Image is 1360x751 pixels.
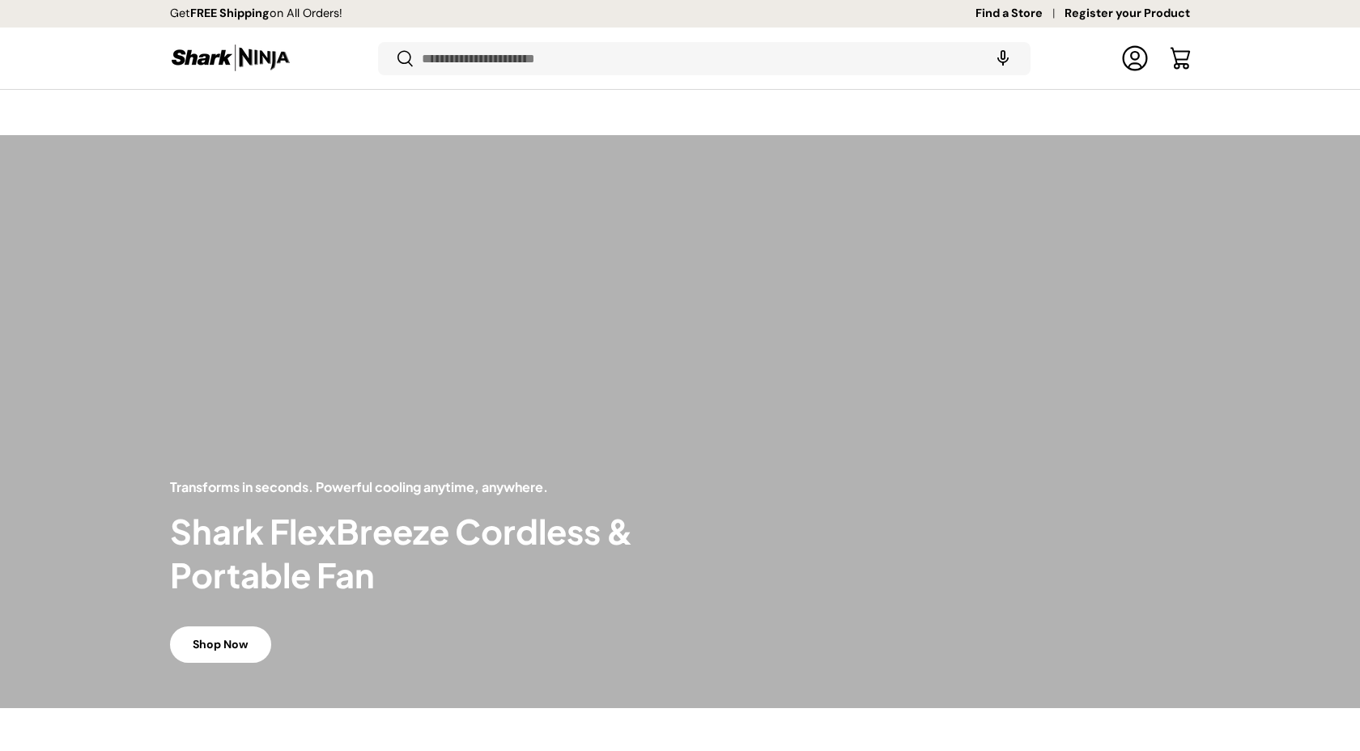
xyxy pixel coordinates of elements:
a: Shop Now [170,626,271,663]
a: Find a Store [975,5,1065,23]
a: Register your Product [1065,5,1190,23]
p: Transforms in seconds. Powerful cooling anytime, anywhere. [170,477,680,497]
p: Get on All Orders! [170,5,342,23]
speech-search-button: Search by voice [977,40,1029,76]
h2: Shark FlexBreeze Cordless & Portable Fan [170,510,680,597]
strong: FREE Shipping [190,6,270,20]
img: Shark Ninja Philippines [170,42,291,74]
